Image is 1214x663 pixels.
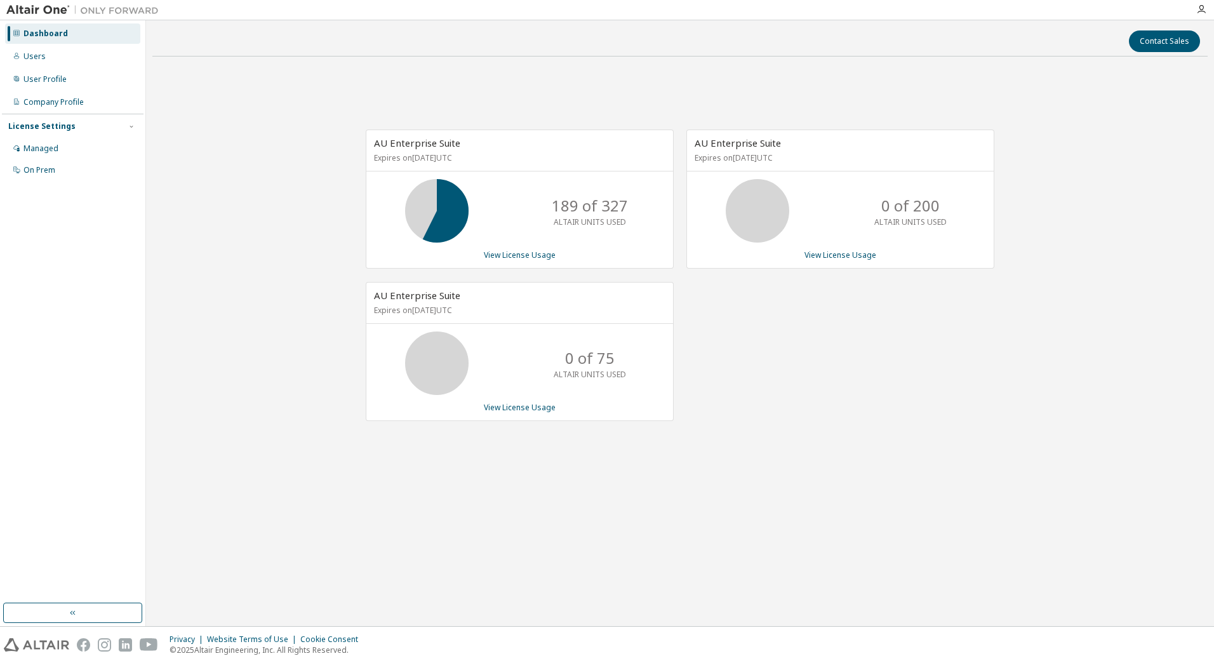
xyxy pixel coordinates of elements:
div: License Settings [8,121,76,131]
a: View License Usage [484,402,556,413]
a: View License Usage [484,250,556,260]
div: Privacy [170,634,207,645]
p: Expires on [DATE] UTC [374,152,662,163]
div: Company Profile [23,97,84,107]
div: Managed [23,144,58,154]
p: 0 of 75 [565,347,615,369]
img: facebook.svg [77,638,90,652]
div: User Profile [23,74,67,84]
div: Website Terms of Use [207,634,300,645]
p: © 2025 Altair Engineering, Inc. All Rights Reserved. [170,645,366,655]
span: AU Enterprise Suite [374,289,460,302]
span: AU Enterprise Suite [695,137,781,149]
p: ALTAIR UNITS USED [554,369,626,380]
img: altair_logo.svg [4,638,69,652]
div: Users [23,51,46,62]
p: 0 of 200 [881,195,940,217]
span: AU Enterprise Suite [374,137,460,149]
div: Cookie Consent [300,634,366,645]
img: Altair One [6,4,165,17]
p: 189 of 327 [552,195,628,217]
p: ALTAIR UNITS USED [554,217,626,227]
img: instagram.svg [98,638,111,652]
p: Expires on [DATE] UTC [695,152,983,163]
img: youtube.svg [140,638,158,652]
div: Dashboard [23,29,68,39]
a: View License Usage [804,250,876,260]
button: Contact Sales [1129,30,1200,52]
div: On Prem [23,165,55,175]
p: Expires on [DATE] UTC [374,305,662,316]
p: ALTAIR UNITS USED [874,217,947,227]
img: linkedin.svg [119,638,132,652]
